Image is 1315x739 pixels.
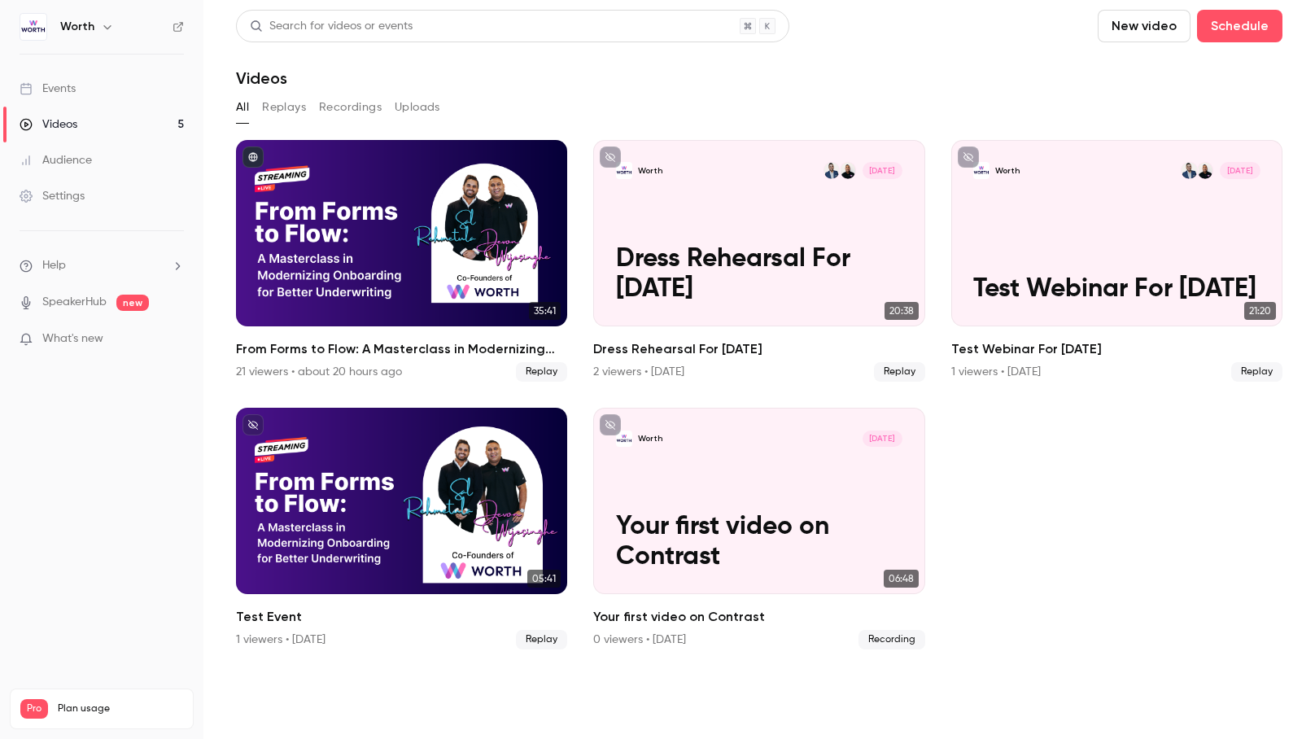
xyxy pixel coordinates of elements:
[863,431,903,447] span: [DATE]
[973,274,1260,304] p: Test Webinar For [DATE]
[600,414,621,435] button: unpublished
[1231,362,1282,382] span: Replay
[1098,10,1190,42] button: New video
[1197,162,1213,178] img: Devon Wijesinghe
[951,140,1282,382] li: Test Webinar For Sept. 23
[242,414,264,435] button: unpublished
[1244,302,1276,320] span: 21:20
[236,10,1282,729] section: Videos
[840,162,856,178] img: Devon Wijesinghe
[60,19,94,35] h6: Worth
[593,408,924,649] a: Your first video on ContrastWorth[DATE]Your first video on Contrast06:48Your first video on Contr...
[593,408,924,649] li: Your first video on Contrast
[858,630,925,649] span: Recording
[1220,162,1260,178] span: [DATE]
[20,14,46,40] img: Worth
[616,244,902,304] p: Dress Rehearsal For [DATE]
[638,433,662,444] p: Worth
[236,339,567,359] h2: From Forms to Flow: A Masterclass in Modernizing Onboarding for Better Underwriting
[42,330,103,348] span: What's new
[593,339,924,359] h2: Dress Rehearsal For [DATE]
[951,364,1041,380] div: 1 viewers • [DATE]
[250,18,413,35] div: Search for videos or events
[116,295,149,311] span: new
[236,364,402,380] div: 21 viewers • about 20 hours ago
[1197,10,1282,42] button: Schedule
[20,81,76,97] div: Events
[20,699,48,719] span: Pro
[973,162,990,178] img: Test Webinar For Sept. 23
[529,302,561,320] span: 35:41
[236,632,325,648] div: 1 viewers • [DATE]
[236,408,567,649] a: 05:41Test Event1 viewers • [DATE]Replay
[20,116,77,133] div: Videos
[824,162,840,178] img: Sal Rehmetullah
[951,339,1282,359] h2: Test Webinar For [DATE]
[616,431,632,447] img: Your first video on Contrast
[600,146,621,168] button: unpublished
[516,362,567,382] span: Replay
[593,632,686,648] div: 0 viewers • [DATE]
[616,512,902,572] p: Your first video on Contrast
[527,570,561,588] span: 05:41
[236,68,287,88] h1: Videos
[884,570,919,588] span: 06:48
[236,408,567,649] li: Test Event
[236,140,567,382] li: From Forms to Flow: A Masterclass in Modernizing Onboarding for Better Underwriting
[616,162,632,178] img: Dress Rehearsal For Sept. 23 2025
[516,630,567,649] span: Replay
[236,94,249,120] button: All
[593,364,684,380] div: 2 viewers • [DATE]
[995,165,1020,177] p: Worth
[42,257,66,274] span: Help
[874,362,925,382] span: Replay
[951,140,1282,382] a: Test Webinar For Sept. 23WorthDevon WijesingheSal Rehmetullah[DATE]Test Webinar For [DATE]21:20Te...
[593,140,924,382] a: Dress Rehearsal For Sept. 23 2025WorthDevon WijesingheSal Rehmetullah[DATE]Dress Rehearsal For [D...
[20,257,184,274] li: help-dropdown-opener
[236,607,567,627] h2: Test Event
[20,188,85,204] div: Settings
[395,94,440,120] button: Uploads
[42,294,107,311] a: SpeakerHub
[863,162,903,178] span: [DATE]
[885,302,919,320] span: 20:38
[236,140,1282,649] ul: Videos
[20,152,92,168] div: Audience
[262,94,306,120] button: Replays
[593,140,924,382] li: Dress Rehearsal For Sept. 23 2025
[958,146,979,168] button: unpublished
[638,165,662,177] p: Worth
[58,702,183,715] span: Plan usage
[593,607,924,627] h2: Your first video on Contrast
[236,140,567,382] a: 35:41From Forms to Flow: A Masterclass in Modernizing Onboarding for Better Underwriting21 viewer...
[242,146,264,168] button: published
[1181,162,1197,178] img: Sal Rehmetullah
[319,94,382,120] button: Recordings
